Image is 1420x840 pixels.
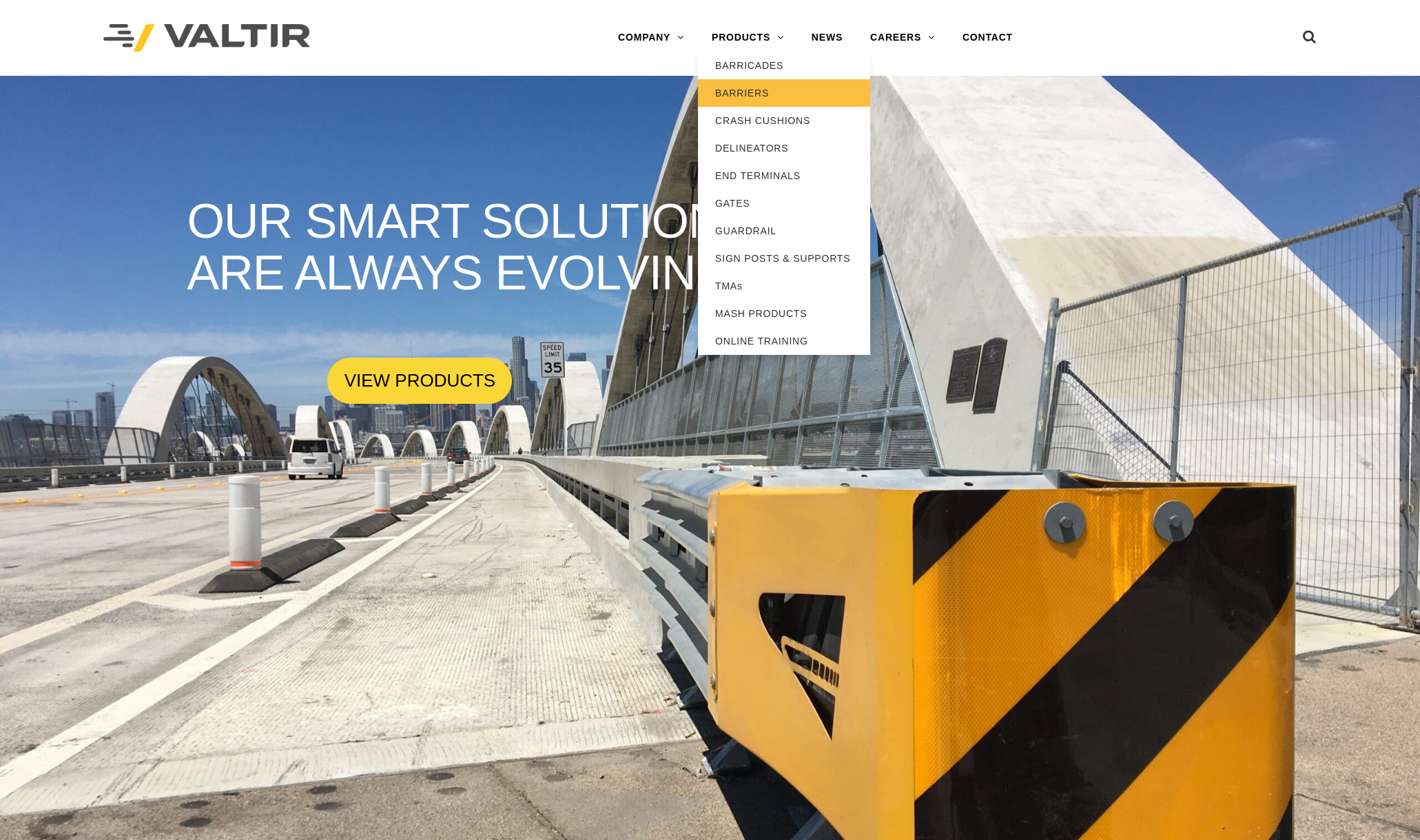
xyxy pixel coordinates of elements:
[103,24,310,52] img: Valtir
[698,272,870,300] a: TMAs
[698,327,870,355] a: ONLINE TRAINING
[698,52,870,79] a: BARRICADES
[856,24,949,52] a: CAREERS
[698,245,870,272] a: SIGN POSTS & SUPPORTS
[698,107,870,134] a: CRASH CUSHIONS
[798,24,856,52] a: NEWS
[604,24,698,52] a: COMPANY
[698,217,870,245] a: GUARDRAIL
[698,162,870,189] a: END TERMINALS
[327,358,512,404] a: VIEW PRODUCTS
[698,134,870,162] a: DELINEATORS
[949,24,1027,52] a: CONTACT
[698,189,870,217] a: GATES
[698,300,870,327] a: MASH PRODUCTS
[698,79,870,107] a: BARRIERS
[187,196,810,300] rs-layer: OUR SMART SOLUTIONS ARE ALWAYS EVOLVING.
[698,24,798,52] a: PRODUCTS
